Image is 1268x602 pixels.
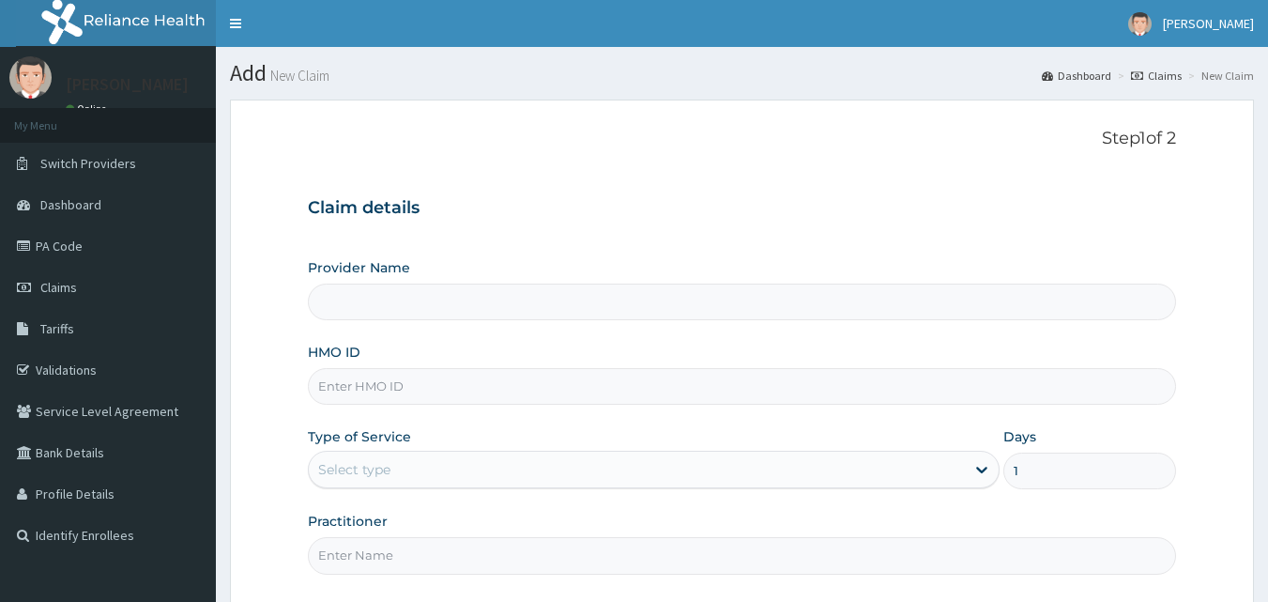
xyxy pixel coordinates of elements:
[308,343,360,362] label: HMO ID
[1042,68,1111,84] a: Dashboard
[1128,12,1152,36] img: User Image
[308,512,388,531] label: Practitioner
[230,61,1254,85] h1: Add
[308,198,1177,219] h3: Claim details
[40,279,77,296] span: Claims
[308,129,1177,149] p: Step 1 of 2
[66,102,111,116] a: Online
[1184,68,1254,84] li: New Claim
[66,76,189,93] p: [PERSON_NAME]
[1163,15,1254,32] span: [PERSON_NAME]
[1131,68,1182,84] a: Claims
[1003,427,1036,446] label: Days
[308,537,1177,574] input: Enter Name
[267,69,329,83] small: New Claim
[308,427,411,446] label: Type of Service
[9,56,52,99] img: User Image
[40,320,74,337] span: Tariffs
[308,368,1177,405] input: Enter HMO ID
[40,196,101,213] span: Dashboard
[308,258,410,277] label: Provider Name
[40,155,136,172] span: Switch Providers
[318,460,390,479] div: Select type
